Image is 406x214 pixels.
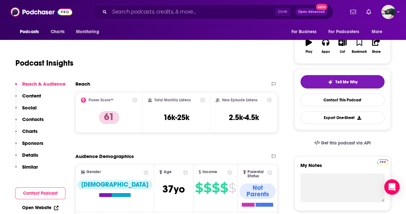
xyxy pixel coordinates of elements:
p: Sponsors [22,140,43,146]
span: Podcasts [20,27,39,36]
button: List [334,34,351,58]
p: Social [22,105,37,111]
a: Get this podcast via API [309,135,376,151]
a: Show notifications dropdown [364,6,374,17]
span: Charts [51,27,65,36]
button: open menu [367,26,391,38]
span: 37 yo [162,183,185,195]
a: Pro website [377,158,388,164]
p: 61 [99,111,119,124]
span: Monitoring [76,27,99,36]
span: Parental Status [247,170,266,178]
button: open menu [72,26,107,38]
h3: 2.5k-4.5k [229,113,259,122]
span: $ [203,183,211,193]
div: Open Intercom Messenger [384,179,400,195]
span: Gender [86,170,101,174]
button: Social [15,105,37,116]
h2: Total Monthly Listens [154,98,191,102]
div: Play [306,50,312,54]
span: Logged in as fsg.publicity [381,5,395,19]
span: Tell Me Why [335,79,358,85]
a: 37yo [162,186,185,194]
div: Apps [322,50,330,54]
span: Age [164,170,172,174]
h2: Reach [75,81,90,87]
span: For Podcasters [328,27,359,36]
a: [DEMOGRAPHIC_DATA] [77,180,152,197]
p: Reach & Audience [22,81,65,87]
h2: Power Score™ [89,98,114,102]
span: Income [202,170,217,174]
button: Apps [317,34,334,58]
div: Share [372,50,380,54]
span: $ [220,183,228,193]
p: Charts [22,128,38,134]
button: tell me why sparkleTell Me Why [300,75,384,88]
span: New [316,4,327,10]
div: Bookmark [352,50,367,54]
img: Podchaser Pro [377,159,388,164]
a: Charts [47,26,68,38]
p: Similar [22,164,38,170]
img: tell me why sparkle [328,79,333,85]
div: Search podcasts, credits, & more... [92,5,333,19]
div: List [340,50,345,54]
button: Reach & Audience [15,81,65,93]
button: Bookmark [351,34,367,58]
span: Get this podcast via API [321,140,371,146]
div: [DEMOGRAPHIC_DATA] [77,180,152,189]
p: Details [22,152,38,158]
input: Search podcasts, credits, & more... [109,7,275,17]
div: Not Parents [239,183,275,199]
button: Similar [15,164,38,176]
a: $$$$$ [195,183,236,193]
span: For Business [291,27,316,36]
h2: Audience Demographics [75,153,134,159]
button: open menu [287,26,324,38]
button: Content [15,93,41,105]
button: Contacts [15,116,44,128]
button: Show profile menu [381,5,395,19]
label: My Notes [300,162,384,173]
button: Details [15,152,38,164]
p: Contacts [22,116,44,122]
span: Ctrl K [275,8,290,16]
a: Show notifications dropdown [348,6,358,17]
button: open menu [324,26,368,38]
button: Open AdvancedNew [295,8,328,16]
button: open menu [15,26,47,38]
p: Content [22,93,41,99]
button: Play [300,34,317,58]
h2: New Episode Listens [222,98,257,102]
span: $ [212,183,220,193]
h3: 16k-25k [163,113,189,122]
img: Podchaser - Follow, Share and Rate Podcasts [11,6,72,18]
h1: Podcast Insights [15,58,73,68]
span: More [372,27,383,36]
button: Contact Podcast [15,187,65,199]
span: $ [229,183,236,193]
img: User Profile [381,5,395,19]
span: $ [195,183,203,193]
button: Charts [15,128,38,140]
button: Export One-Sheet [300,111,384,124]
button: Sponsors [15,140,43,152]
a: Not Parents [239,183,275,207]
a: Contact This Podcast [300,94,384,106]
button: Share [368,34,384,58]
span: Open Advanced [298,10,325,14]
a: Open Website [22,205,58,210]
